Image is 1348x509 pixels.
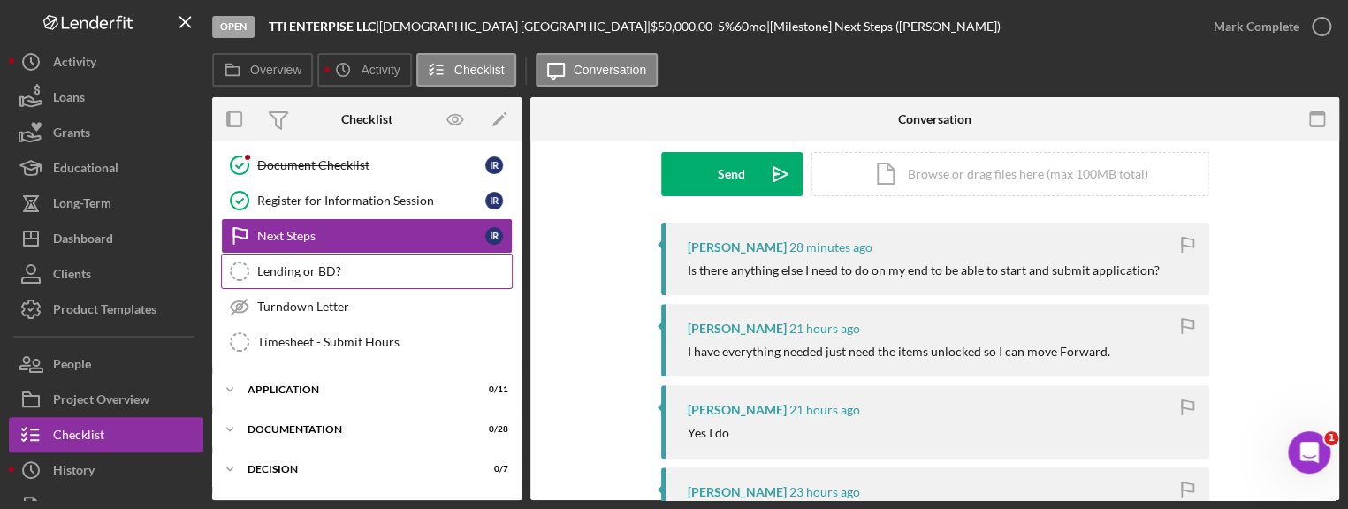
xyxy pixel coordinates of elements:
div: Next Steps [257,229,485,243]
div: Document Checklist [257,158,485,172]
button: Overview [212,53,313,87]
div: Send [718,152,745,196]
div: I R [485,227,503,245]
button: Educational [9,150,203,186]
div: People [53,346,91,386]
a: Document ChecklistIR [221,148,513,183]
div: [PERSON_NAME] [688,322,787,336]
div: Turndown Letter [257,300,512,314]
button: Product Templates [9,292,203,327]
button: Checklist [416,53,516,87]
div: Product Templates [53,292,156,331]
div: [PERSON_NAME] [688,403,787,417]
time: 2025-08-22 17:20 [789,240,872,254]
div: I R [485,156,503,174]
a: Timesheet - Submit Hours [221,324,513,360]
iframe: Intercom live chat [1288,431,1330,474]
div: [PERSON_NAME] [688,485,787,499]
div: Decision [248,464,464,475]
button: People [9,346,203,382]
a: Turndown Letter [221,289,513,324]
div: Activity [53,44,96,84]
label: Conversation [574,63,647,77]
div: Loans [53,80,85,119]
button: Grants [9,115,203,150]
div: Is there anything else I need to do on my end to be able to start and submit application? [688,263,1160,277]
b: TTI ENTERPISE LLC [269,19,376,34]
label: Activity [361,63,400,77]
div: | [269,19,379,34]
a: Lending or BD? [221,254,513,289]
button: Activity [317,53,411,87]
time: 2025-08-21 20:22 [789,322,860,336]
div: I R [485,192,503,209]
div: 0 / 28 [476,424,508,435]
button: History [9,452,203,488]
div: Open [212,16,255,38]
button: Activity [9,44,203,80]
a: Register for Information SessionIR [221,183,513,218]
div: I have everything needed just need the items unlocked so I can move Forward. [688,345,1110,359]
div: Project Overview [53,382,149,422]
time: 2025-08-21 18:37 [789,485,860,499]
div: [DEMOGRAPHIC_DATA] [GEOGRAPHIC_DATA] | [379,19,651,34]
button: Send [661,152,803,196]
div: Yes I do [688,426,729,440]
button: Loans [9,80,203,115]
div: History [53,452,95,492]
button: Clients [9,256,203,292]
div: 5 % [718,19,735,34]
div: Documentation [248,424,464,435]
button: Dashboard [9,221,203,256]
button: Project Overview [9,382,203,417]
div: Conversation [898,112,971,126]
div: Checklist [341,112,392,126]
button: Long-Term [9,186,203,221]
div: 60 mo [735,19,766,34]
div: Mark Complete [1214,9,1299,44]
div: Dashboard [53,221,113,261]
div: 0 / 7 [476,464,508,475]
time: 2025-08-21 20:19 [789,403,860,417]
div: $50,000.00 [651,19,718,34]
button: Mark Complete [1196,9,1339,44]
div: Register for Information Session [257,194,485,208]
a: Next StepsIR [221,218,513,254]
div: [PERSON_NAME] [688,240,787,254]
div: Grants [53,115,90,155]
button: Checklist [9,417,203,452]
label: Overview [250,63,301,77]
div: Lending or BD? [257,264,512,278]
div: Checklist [53,417,104,457]
div: Timesheet - Submit Hours [257,335,512,349]
div: 0 / 11 [476,384,508,395]
div: Application [248,384,464,395]
div: Long-Term [53,186,111,225]
button: Conversation [536,53,659,87]
div: Clients [53,256,91,296]
label: Checklist [454,63,505,77]
span: 1 [1324,431,1338,445]
div: Educational [53,150,118,190]
div: | [Milestone] Next Steps ([PERSON_NAME]) [766,19,1001,34]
